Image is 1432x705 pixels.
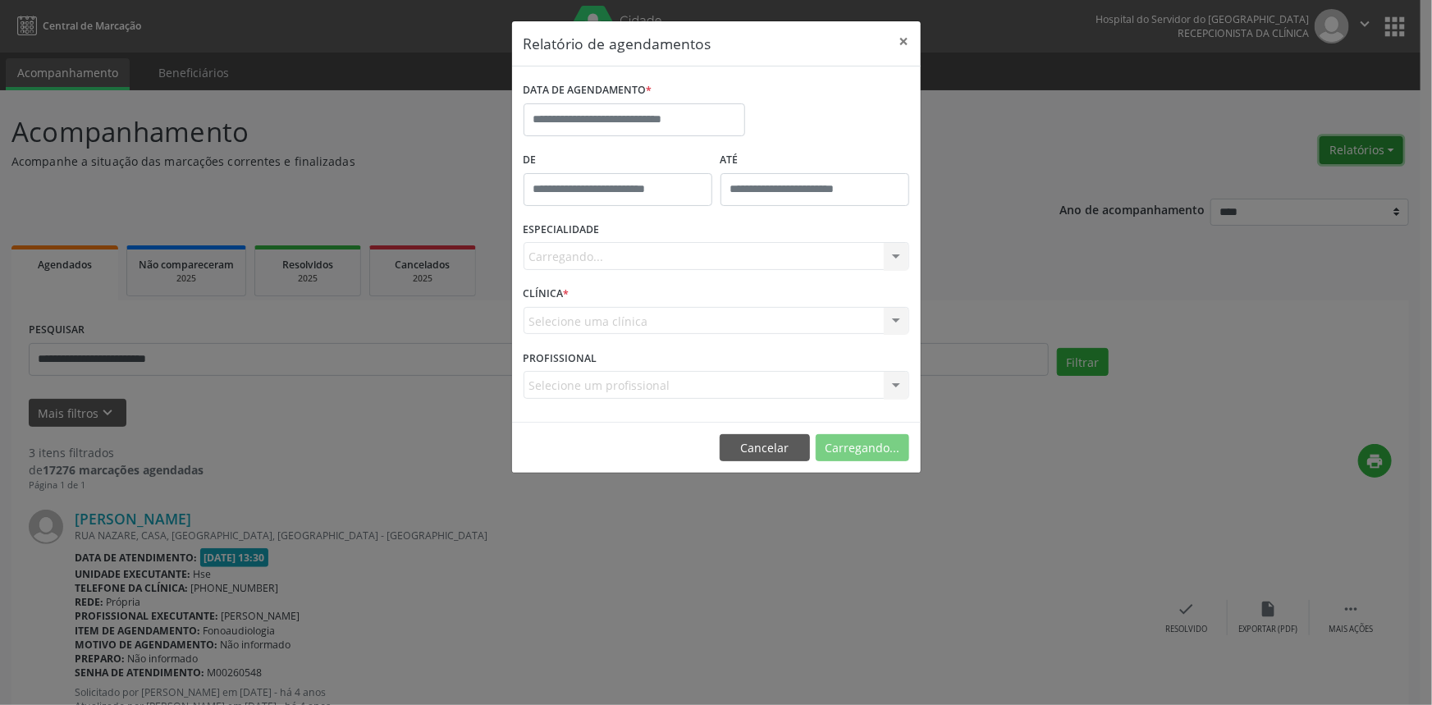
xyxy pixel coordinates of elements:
[720,434,810,462] button: Cancelar
[524,282,570,307] label: CLÍNICA
[524,33,711,54] h5: Relatório de agendamentos
[721,148,909,173] label: ATÉ
[524,148,712,173] label: De
[524,217,600,243] label: ESPECIALIDADE
[524,78,652,103] label: DATA DE AGENDAMENTO
[888,21,921,62] button: Close
[524,346,597,371] label: PROFISSIONAL
[816,434,909,462] button: Carregando...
